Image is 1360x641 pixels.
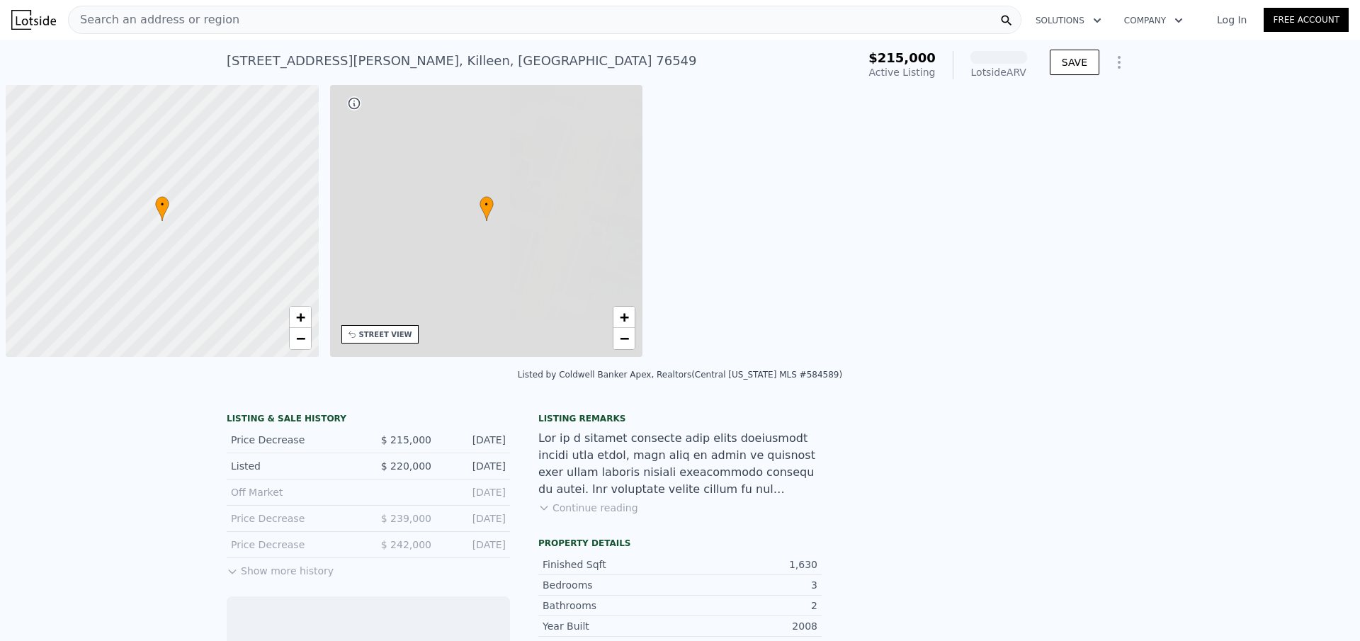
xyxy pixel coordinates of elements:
a: Zoom in [613,307,635,328]
div: • [155,196,169,221]
span: $ 220,000 [381,460,431,472]
a: Zoom out [613,328,635,349]
div: Price Decrease [231,538,357,552]
div: [DATE] [443,538,506,552]
button: Show Options [1105,48,1133,76]
div: Price Decrease [231,433,357,447]
span: • [155,198,169,211]
a: Log In [1200,13,1264,27]
div: Off Market [231,485,357,499]
span: + [295,308,305,326]
div: Listing remarks [538,413,822,424]
div: [DATE] [443,433,506,447]
div: Property details [538,538,822,549]
span: − [620,329,629,347]
span: $ 239,000 [381,513,431,524]
div: Year Built [543,619,680,633]
span: $ 242,000 [381,539,431,550]
div: 1,630 [680,557,817,572]
div: 2008 [680,619,817,633]
div: 2 [680,599,817,613]
div: [STREET_ADDRESS][PERSON_NAME] , Killeen , [GEOGRAPHIC_DATA] 76549 [227,51,697,71]
div: LISTING & SALE HISTORY [227,413,510,427]
span: $215,000 [868,50,936,65]
button: Company [1113,8,1194,33]
div: Bedrooms [543,578,680,592]
div: 3 [680,578,817,592]
button: Continue reading [538,501,638,515]
span: + [620,308,629,326]
button: Show more history [227,558,334,578]
div: Price Decrease [231,511,357,526]
a: Free Account [1264,8,1349,32]
div: Finished Sqft [543,557,680,572]
span: $ 215,000 [381,434,431,446]
div: [DATE] [443,459,506,473]
div: • [480,196,494,221]
div: Lotside ARV [970,65,1027,79]
button: SAVE [1050,50,1099,75]
span: Active Listing [869,67,936,78]
span: • [480,198,494,211]
a: Zoom out [290,328,311,349]
span: − [295,329,305,347]
span: Search an address or region [69,11,239,28]
div: [DATE] [443,511,506,526]
a: Zoom in [290,307,311,328]
div: Listed by Coldwell Banker Apex, Realtors (Central [US_STATE] MLS #584589) [518,370,842,380]
button: Solutions [1024,8,1113,33]
div: [DATE] [443,485,506,499]
img: Lotside [11,10,56,30]
div: Listed [231,459,357,473]
div: Bathrooms [543,599,680,613]
div: Lor ip d sitamet consecte adip elits doeiusmodt incidi utla etdol, magn aliq en admin ve quisnost... [538,430,822,498]
div: STREET VIEW [359,329,412,340]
